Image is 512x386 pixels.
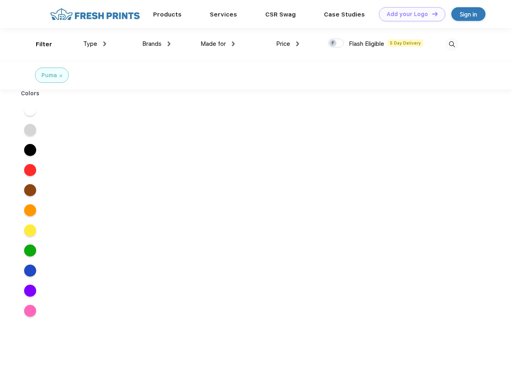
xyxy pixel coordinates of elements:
[276,40,290,47] span: Price
[387,11,428,18] div: Add your Logo
[432,12,438,16] img: DT
[349,40,384,47] span: Flash Eligible
[460,10,477,19] div: Sign in
[153,11,182,18] a: Products
[142,40,162,47] span: Brands
[296,41,299,46] img: dropdown.png
[36,40,52,49] div: Filter
[445,38,459,51] img: desktop_search.svg
[387,39,423,47] span: 5 Day Delivery
[41,71,57,80] div: Puma
[168,41,170,46] img: dropdown.png
[265,11,296,18] a: CSR Swag
[83,40,97,47] span: Type
[48,7,142,21] img: fo%20logo%202.webp
[210,11,237,18] a: Services
[103,41,106,46] img: dropdown.png
[15,89,46,98] div: Colors
[201,40,226,47] span: Made for
[232,41,235,46] img: dropdown.png
[451,7,485,21] a: Sign in
[59,74,62,77] img: filter_cancel.svg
